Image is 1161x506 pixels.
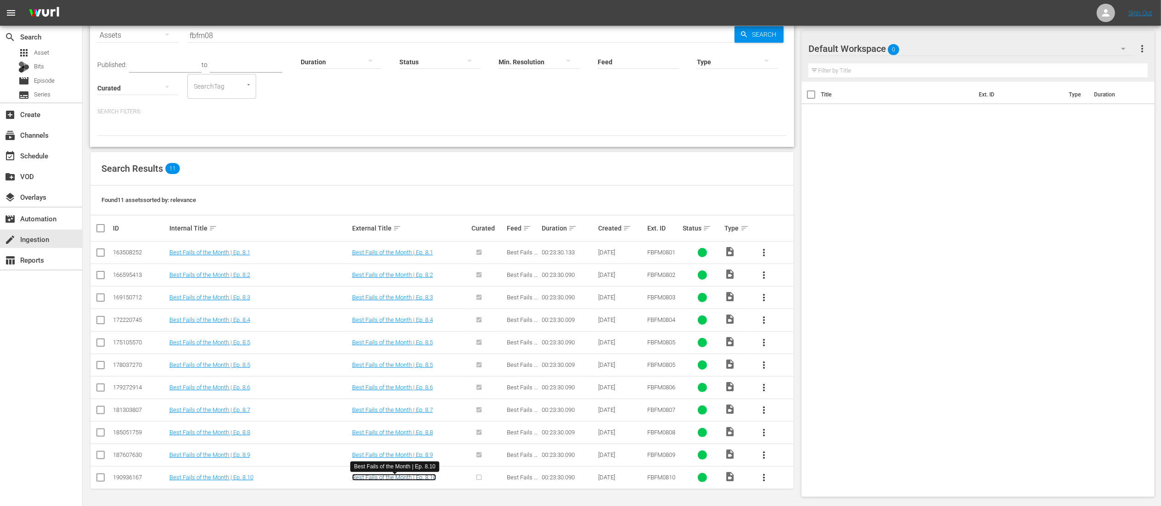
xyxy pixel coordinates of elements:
span: FBFM0802 [647,271,675,278]
span: more_vert [758,472,769,483]
span: FBFM0801 [647,249,675,256]
span: sort [568,224,577,232]
span: FBFM0803 [647,294,675,301]
span: FBFM0804 [647,316,675,323]
span: menu [6,7,17,18]
span: sort [393,224,401,232]
img: ans4CAIJ8jUAAAAAAAAAAAAAAAAAAAAAAAAgQb4GAAAAAAAAAAAAAAAAAAAAAAAAJMjXAAAAAAAAAAAAAAAAAAAAAAAAgAT5G... [22,2,66,24]
span: to [202,61,208,68]
div: 00:23:30.090 [542,384,595,391]
p: Search Filters: [97,108,787,116]
span: FBFM0810 [647,474,675,481]
span: Best Fails of the Month [507,339,539,353]
div: 00:23:30.009 [542,361,595,368]
span: Best Fails of the Month [507,249,539,263]
span: Best Fails of the Month [507,406,539,420]
span: Episode [18,75,29,86]
a: Best Fails of the Month | Ep. 8.8 [352,429,433,436]
div: Ext. ID [647,225,680,232]
a: Best Fails of the Month | Ep. 8.10 [352,474,436,481]
button: more_vert [753,264,775,286]
span: Series [34,90,50,99]
a: Best Fails of the Month | Ep. 8.2 [352,271,433,278]
span: Overlays [5,192,16,203]
div: [DATE] [598,271,645,278]
div: Bits [18,62,29,73]
div: 185051759 [113,429,167,436]
span: sort [623,224,631,232]
span: Channels [5,130,16,141]
div: [DATE] [598,361,645,368]
span: Best Fails of the Month [507,384,539,398]
a: Best Fails of the Month | Ep. 8.7 [352,406,433,413]
a: Best Fails of the Month | Ep. 8.1 [169,249,250,256]
div: Status [683,223,722,234]
span: more_vert [758,450,769,461]
div: Assets [97,22,178,48]
span: sort [209,224,217,232]
span: Video [725,381,736,392]
span: Reports [5,255,16,266]
span: sort [523,224,531,232]
div: 166595413 [113,271,167,278]
div: 181303807 [113,406,167,413]
button: more_vert [753,399,775,421]
button: more_vert [753,332,775,354]
button: more_vert [1137,38,1148,60]
span: sort [740,224,749,232]
span: Asset [34,48,49,57]
span: Search [5,32,16,43]
span: VOD [5,171,16,182]
a: Best Fails of the Month | Ep. 8.3 [169,294,250,301]
span: FBFM0809 [647,451,675,458]
div: 00:23:30.090 [542,271,595,278]
span: Series [18,90,29,101]
div: 00:23:30.090 [542,339,595,346]
th: Duration [1088,82,1144,107]
span: Episode [34,76,55,85]
button: more_vert [753,444,775,466]
span: Create [5,109,16,120]
span: 11 [165,163,180,174]
a: Sign Out [1128,9,1152,17]
span: Video [725,336,736,347]
button: more_vert [753,309,775,331]
span: Video [725,449,736,460]
span: Video [725,291,736,302]
a: Best Fails of the Month | Ep. 8.5 [169,361,250,368]
div: Created [598,223,645,234]
a: Best Fails of the Month | Ep. 8.5 [352,339,433,346]
span: Bits [34,62,44,71]
span: Best Fails of the Month [507,429,539,443]
span: more_vert [758,405,769,416]
a: Best Fails of the Month | Ep. 8.9 [352,451,433,458]
span: Best Fails of the Month [507,361,539,375]
a: Best Fails of the Month | Ep. 8.3 [352,294,433,301]
a: Best Fails of the Month | Ep. 8.6 [352,384,433,391]
span: FBFM0805 [647,339,675,346]
div: [DATE] [598,451,645,458]
div: [DATE] [598,249,645,256]
span: Best Fails of the Month [507,474,539,488]
button: more_vert [753,377,775,399]
span: Video [725,404,736,415]
div: 178037270 [113,361,167,368]
a: Best Fails of the Month | Ep. 8.9 [169,451,250,458]
a: Best Fails of the Month | Ep. 8.2 [169,271,250,278]
span: Search Results [101,163,163,174]
button: more_vert [753,422,775,444]
span: more_vert [758,315,769,326]
button: Open [244,80,253,89]
div: 187607630 [113,451,167,458]
div: [DATE] [598,406,645,413]
span: Video [725,314,736,325]
div: 169150712 [113,294,167,301]
span: Found 11 assets sorted by: relevance [101,197,196,203]
div: [DATE] [598,429,645,436]
div: Duration [542,223,595,234]
div: 175105570 [113,339,167,346]
button: more_vert [753,354,775,376]
div: 172220745 [113,316,167,323]
div: 190936167 [113,474,167,481]
span: Ingestion [5,234,16,245]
